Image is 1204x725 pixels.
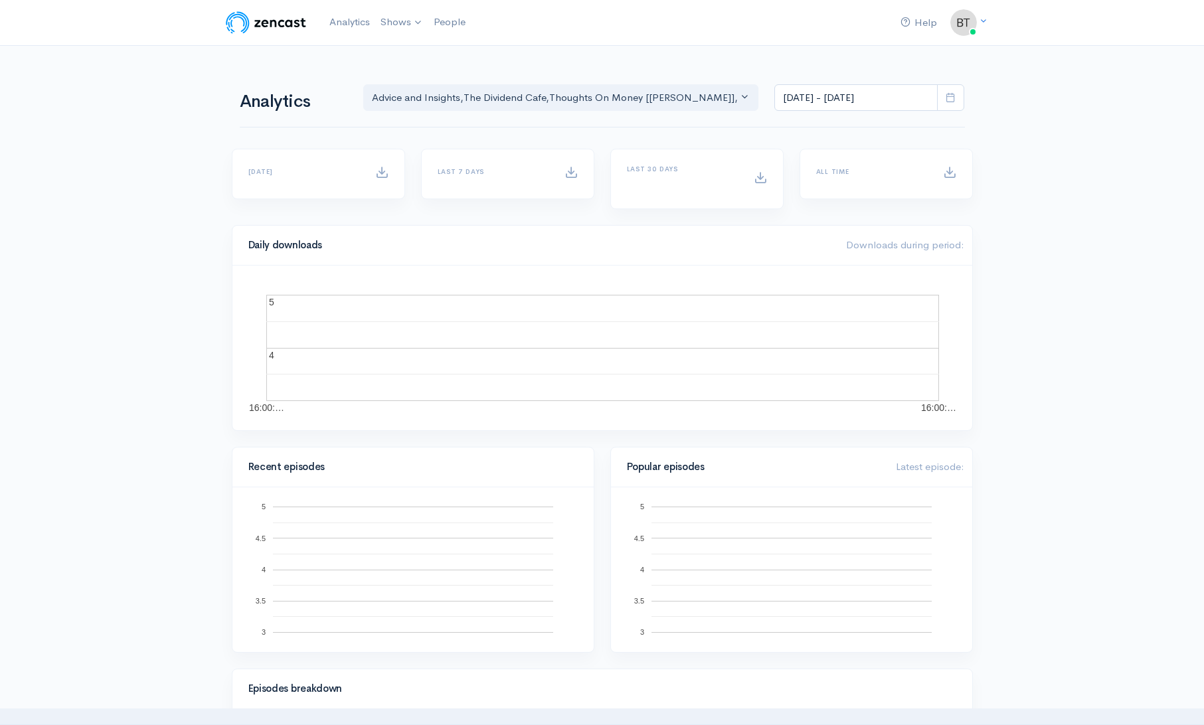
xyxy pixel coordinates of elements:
span: Downloads during period: [846,238,964,251]
img: ... [950,9,977,36]
h4: Popular episodes [627,461,880,473]
input: analytics date range selector [774,84,938,112]
text: 16:00:… [249,402,284,413]
span: Latest episode: [896,460,964,473]
text: 5 [261,503,265,511]
svg: A chart. [248,282,956,414]
h6: Last 30 days [627,165,738,173]
text: 4.5 [255,534,265,542]
text: 5 [640,503,644,511]
text: 4 [269,350,274,361]
a: Analytics [324,8,375,37]
button: Advice and Insights, The Dividend Cafe, Thoughts On Money [TOM], Alt Blend, On the Hook [363,84,759,112]
h6: Last 7 days [438,168,549,175]
text: 5 [269,297,274,307]
h4: Recent episodes [248,461,570,473]
text: 3.5 [255,597,265,605]
text: 3 [261,628,265,636]
a: Help [895,9,942,37]
text: 4 [640,566,644,574]
h6: [DATE] [248,168,359,175]
svg: A chart. [627,503,956,636]
text: 3 [640,628,644,636]
a: People [428,8,471,37]
h6: All time [816,168,927,175]
h1: Analytics [240,92,347,112]
a: Shows [375,8,428,37]
text: 3.5 [634,597,644,605]
h4: Daily downloads [248,240,830,251]
h4: Episodes breakdown [248,683,948,694]
text: 4 [261,566,265,574]
text: 16:00:… [921,402,956,413]
div: Advice and Insights , The Dividend Cafe , Thoughts On Money [[PERSON_NAME]] , Alt Blend , On the ... [372,90,738,106]
img: ZenCast Logo [224,9,308,36]
text: 4.5 [634,534,644,542]
svg: A chart. [248,503,578,636]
